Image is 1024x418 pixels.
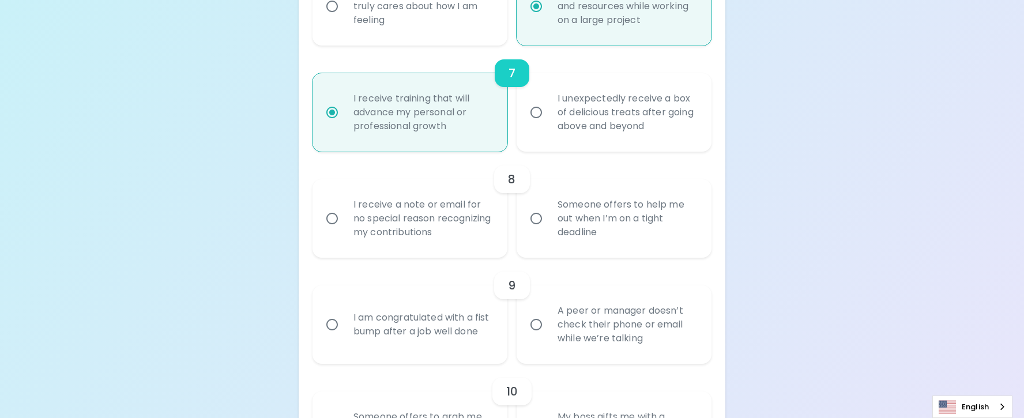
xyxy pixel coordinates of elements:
[313,46,711,152] div: choice-group-check
[508,170,515,189] h6: 8
[548,290,705,359] div: A peer or manager doesn’t check their phone or email while we’re talking
[344,297,501,352] div: I am congratulated with a fist bump after a job well done
[933,396,1012,417] a: English
[548,78,705,147] div: I unexpectedly receive a box of delicious treats after going above and beyond
[508,276,515,295] h6: 9
[509,64,515,82] h6: 7
[313,258,711,364] div: choice-group-check
[932,396,1012,418] div: Language
[932,396,1012,418] aside: Language selected: English
[344,78,501,147] div: I receive training that will advance my personal or professional growth
[548,184,705,253] div: Someone offers to help me out when I’m on a tight deadline
[344,184,501,253] div: I receive a note or email for no special reason recognizing my contributions
[313,152,711,258] div: choice-group-check
[506,382,518,401] h6: 10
